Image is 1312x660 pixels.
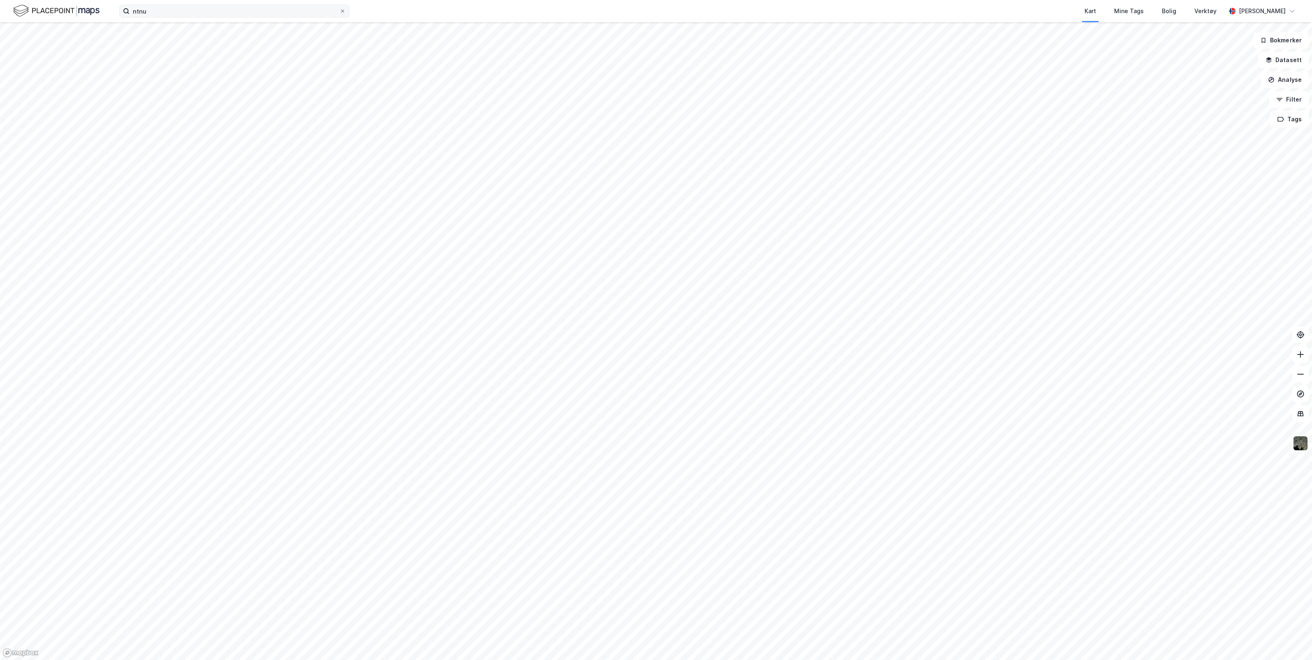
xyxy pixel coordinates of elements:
[1270,111,1309,127] button: Tags
[1269,91,1309,108] button: Filter
[1253,32,1309,49] button: Bokmerker
[1293,435,1308,451] img: 9k=
[1239,6,1286,16] div: [PERSON_NAME]
[1271,621,1312,660] iframe: Chat Widget
[1162,6,1176,16] div: Bolig
[1259,52,1309,68] button: Datasett
[1194,6,1217,16] div: Verktøy
[2,648,39,658] a: Mapbox homepage
[1261,72,1309,88] button: Analyse
[1114,6,1144,16] div: Mine Tags
[130,5,339,17] input: Søk på adresse, matrikkel, gårdeiere, leietakere eller personer
[13,4,100,18] img: logo.f888ab2527a4732fd821a326f86c7f29.svg
[1085,6,1096,16] div: Kart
